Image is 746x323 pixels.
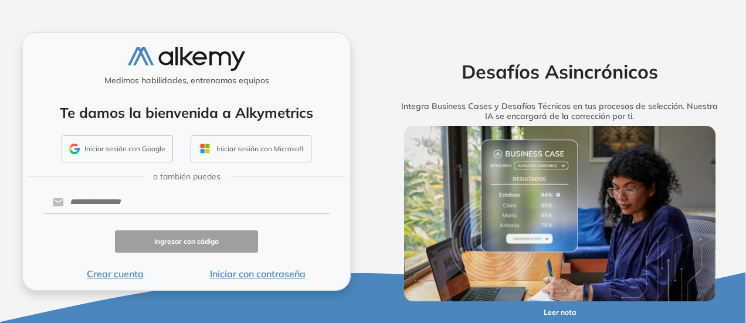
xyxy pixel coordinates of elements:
h2: Desafíos Asincrónicos [386,60,733,83]
span: o también puedes [153,171,221,183]
iframe: Chat Widget [535,187,746,323]
img: logo-alkemy [128,47,245,71]
button: Ingresar con código [115,230,258,253]
img: img-more-info [404,126,716,301]
h4: Te damos la bienvenida a Alkymetrics [38,104,335,121]
button: Crear cuenta [43,267,186,281]
button: Iniciar sesión con Microsoft [191,135,311,162]
h5: Medimos habilidades, entrenamos equipos [28,76,345,86]
button: Iniciar con contraseña [186,267,330,281]
h5: Integra Business Cases y Desafíos Técnicos en tus procesos de selección. Nuestra IA se encargará ... [386,101,733,121]
img: OUTLOOK_ICON [198,142,212,155]
img: GMAIL_ICON [69,144,80,154]
button: Iniciar sesión con Google [62,135,173,162]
